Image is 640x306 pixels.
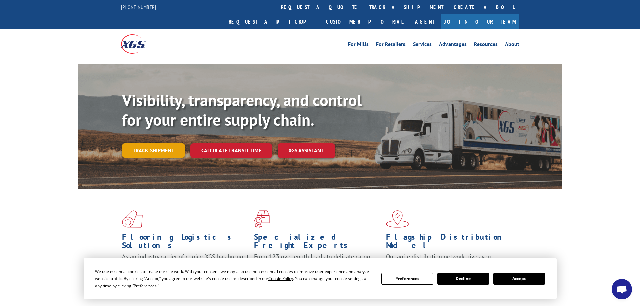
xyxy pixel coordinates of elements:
a: Advantages [439,42,467,49]
div: Cookie Consent Prompt [84,258,557,299]
a: Track shipment [122,143,185,158]
img: xgs-icon-focused-on-flooring-red [254,210,270,228]
b: Visibility, transparency, and control for your entire supply chain. [122,90,362,130]
a: Services [413,42,432,49]
a: For Mills [348,42,369,49]
img: xgs-icon-total-supply-chain-intelligence-red [122,210,143,228]
a: Customer Portal [321,14,408,29]
h1: Flagship Distribution Model [386,233,513,253]
span: As an industry carrier of choice, XGS has brought innovation and dedication to flooring logistics... [122,253,249,276]
div: Open chat [612,279,632,299]
a: About [505,42,519,49]
button: Accept [493,273,545,285]
button: Preferences [381,273,433,285]
div: We use essential cookies to make our site work. With your consent, we may also use non-essential ... [95,268,373,289]
span: Preferences [134,283,157,289]
h1: Flooring Logistics Solutions [122,233,249,253]
span: Our agile distribution network gives you nationwide inventory management on demand. [386,253,510,268]
a: [PHONE_NUMBER] [121,4,156,10]
a: Resources [474,42,498,49]
p: From 123 overlength loads to delicate cargo, our experienced staff knows the best way to move you... [254,253,381,282]
a: XGS ASSISTANT [278,143,335,158]
a: For Retailers [376,42,406,49]
a: Calculate transit time [190,143,272,158]
a: Agent [408,14,441,29]
a: Request a pickup [224,14,321,29]
span: Cookie Policy [268,276,293,281]
a: Join Our Team [441,14,519,29]
button: Decline [437,273,489,285]
img: xgs-icon-flagship-distribution-model-red [386,210,409,228]
h1: Specialized Freight Experts [254,233,381,253]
